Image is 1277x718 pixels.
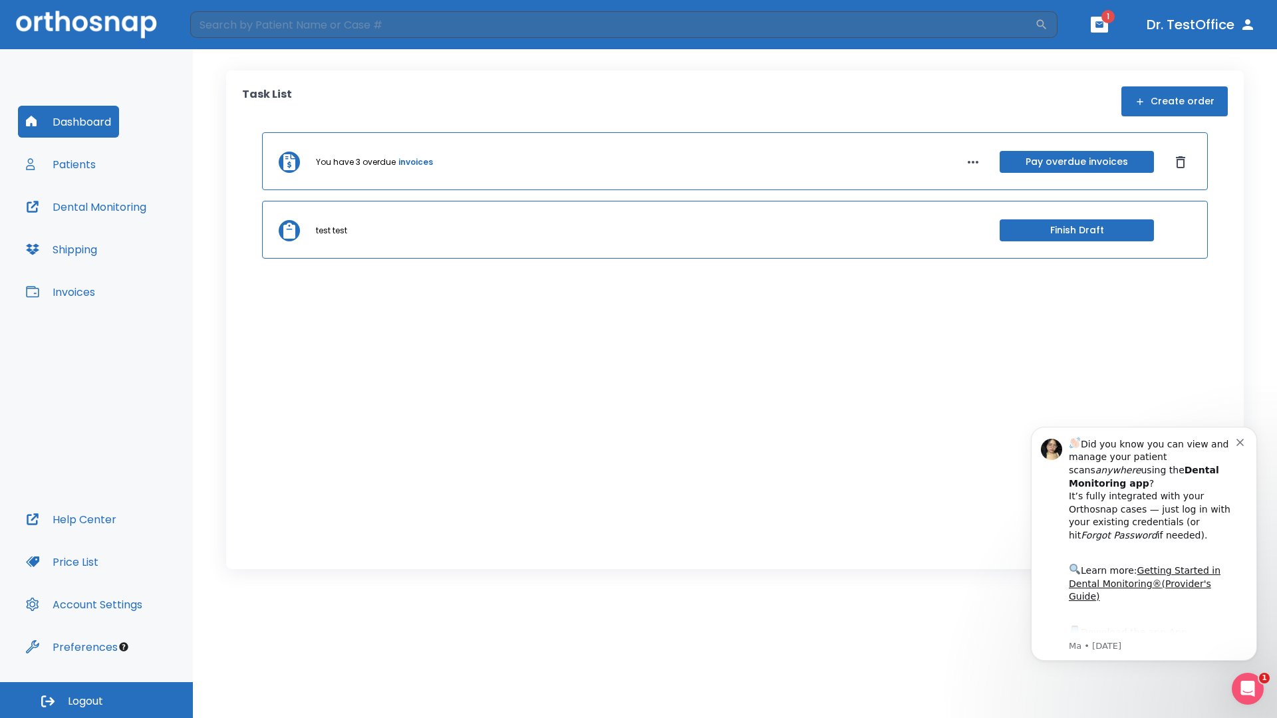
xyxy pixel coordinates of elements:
[18,233,105,265] button: Shipping
[18,191,154,223] button: Dental Monitoring
[398,156,433,168] a: invoices
[316,225,347,237] p: test test
[1121,86,1228,116] button: Create order
[1232,673,1264,705] iframe: Intercom live chat
[1170,152,1191,173] button: Dismiss
[118,641,130,653] div: Tooltip anchor
[1000,151,1154,173] button: Pay overdue invoices
[18,503,124,535] button: Help Center
[16,11,157,38] img: Orthosnap
[1011,410,1277,711] iframe: Intercom notifications message
[190,11,1035,38] input: Search by Patient Name or Case #
[1000,219,1154,241] button: Finish Draft
[18,631,126,663] button: Preferences
[1259,673,1270,683] span: 1
[1141,13,1261,37] button: Dr. TestOffice
[18,276,103,308] button: Invoices
[18,148,104,180] button: Patients
[18,588,150,620] button: Account Settings
[68,694,103,709] span: Logout
[18,546,106,578] button: Price List
[316,156,396,168] p: You have 3 overdue
[18,106,119,138] button: Dashboard
[1101,10,1115,23] span: 1
[242,86,292,116] p: Task List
